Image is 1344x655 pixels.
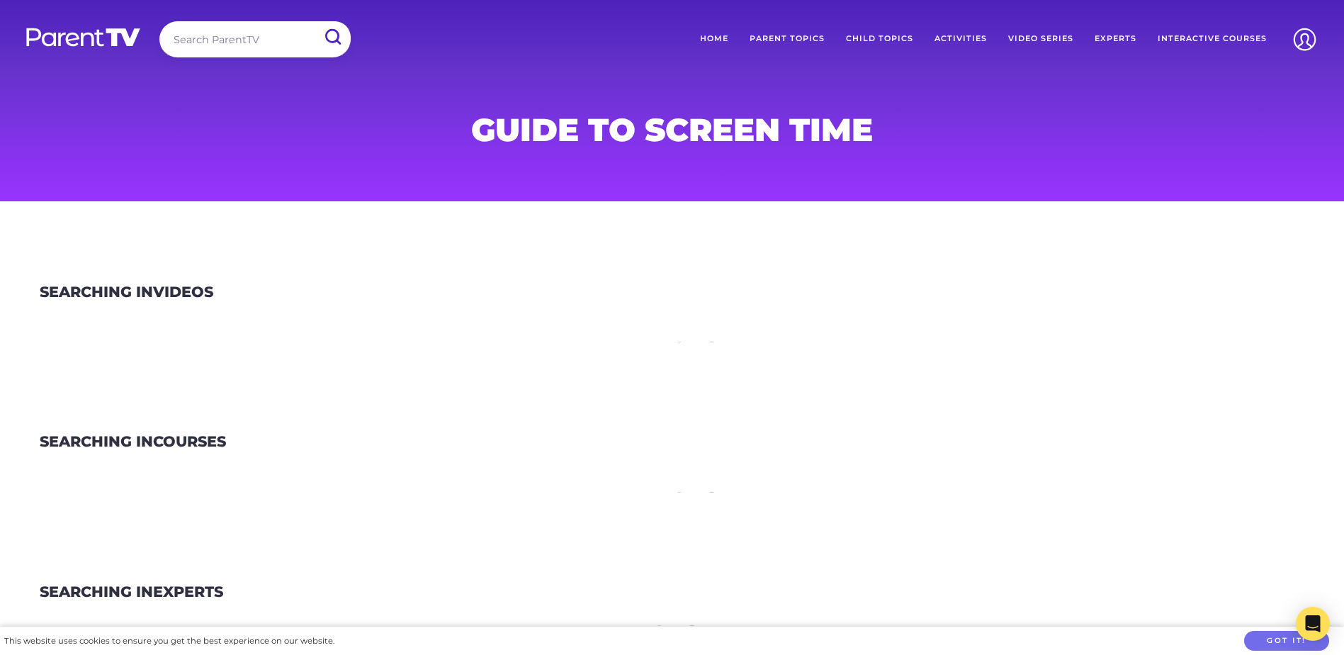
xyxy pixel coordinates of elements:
[4,634,334,649] div: This website uses cookies to ensure you get the best experience on our website.
[689,21,739,57] a: Home
[40,284,213,301] h3: Videos
[1147,21,1277,57] a: Interactive Courses
[1084,21,1147,57] a: Experts
[40,583,153,600] span: Searching in
[998,21,1084,57] a: Video Series
[1296,607,1330,641] div: Open Intercom Messenger
[739,21,835,57] a: Parent Topics
[331,116,1014,144] h1: guide to screen time
[924,21,998,57] a: Activities
[25,27,142,47] img: parenttv-logo-white.4c85aaf.svg
[40,433,226,451] h3: Courses
[1287,21,1323,57] img: Account
[40,283,153,301] span: Searching in
[314,21,351,53] input: Submit
[835,21,924,57] a: Child Topics
[159,21,351,57] input: Search ParentTV
[1244,631,1329,651] button: Got it!
[40,432,153,450] span: Searching in
[40,583,223,601] h3: Experts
